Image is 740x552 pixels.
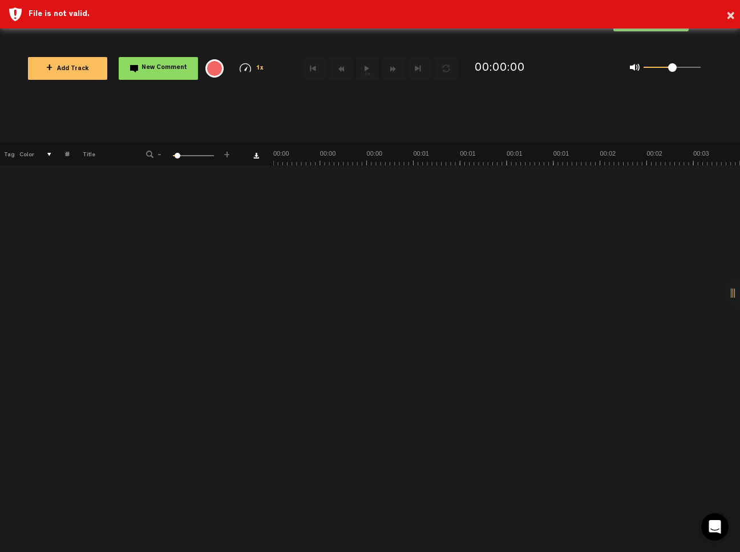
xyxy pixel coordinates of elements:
div: Open Intercom Messenger [701,513,729,541]
button: Go to beginning [304,57,326,80]
div: 1x [229,63,274,73]
th: # [52,143,70,165]
span: New Comment [141,65,187,71]
span: + [46,64,52,73]
button: × [726,5,735,28]
div: File is not valid. [29,9,731,20]
button: Go to end [409,57,431,80]
span: 1x [256,66,264,72]
span: Add Track [46,66,89,72]
button: New Comment [119,57,198,80]
a: Download comments [253,153,259,159]
img: speedometer.svg [240,63,251,72]
button: 1x [356,57,379,80]
th: Color [17,143,34,165]
span: + [223,149,232,156]
button: +Add Track [28,57,107,80]
button: Loop [435,57,458,80]
button: Rewind [330,57,353,80]
button: Fast Forward [382,57,405,80]
span: - [155,149,164,156]
div: {{ tooltip_message }} [205,59,224,78]
th: Title [70,143,131,165]
div: 00:00:00 [475,60,525,77]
